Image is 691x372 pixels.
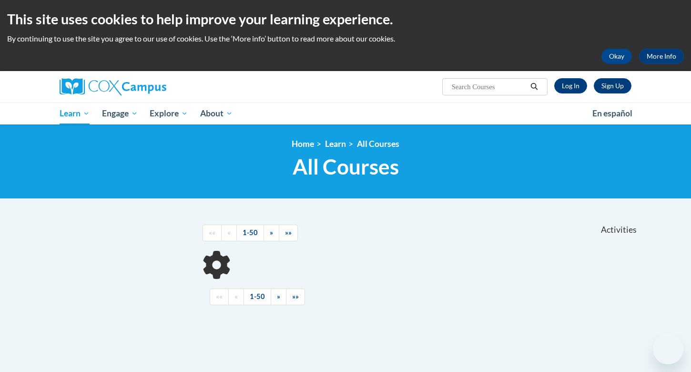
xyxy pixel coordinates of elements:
a: Explore [143,103,194,124]
a: Previous [228,289,244,305]
a: Begining [210,289,229,305]
a: Register [594,78,631,93]
a: Learn [53,103,96,124]
span: « [234,292,238,300]
span: « [227,228,231,237]
span: Engage [102,108,138,119]
button: Okay [601,49,632,64]
button: Search [527,81,541,93]
p: By continuing to use the site you agree to our use of cookies. Use the ‘More info’ button to read... [7,33,684,44]
span: »» [292,292,299,300]
a: 1-50 [244,289,271,305]
span: » [277,292,280,300]
a: Next [271,289,286,305]
iframe: Button to launch messaging window [653,334,683,364]
div: Main menu [45,103,646,124]
a: En español [586,103,639,124]
a: Cox Campus [60,78,241,95]
a: More Info [639,49,684,64]
span: «« [216,292,223,300]
span: En español [592,108,632,118]
span: «« [209,228,215,237]
span: »» [285,228,292,237]
span: About [200,108,233,119]
h2: This site uses cookies to help improve your learning experience. [7,10,684,29]
span: Explore [150,108,188,119]
span: Activities [601,225,637,235]
a: About [194,103,239,124]
span: Learn [60,108,90,119]
a: Learn [325,139,346,149]
a: Home [292,139,314,149]
a: Engage [96,103,144,124]
a: Previous [221,225,237,241]
a: Next [264,225,279,241]
a: End [286,289,305,305]
input: Search Courses [451,81,527,93]
a: Log In [554,78,587,93]
a: End [279,225,298,241]
a: All Courses [357,139,399,149]
span: » [270,228,273,237]
img: Cox Campus [60,78,166,95]
span: All Courses [293,154,399,179]
a: 1-50 [236,225,264,241]
a: Begining [203,225,222,241]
